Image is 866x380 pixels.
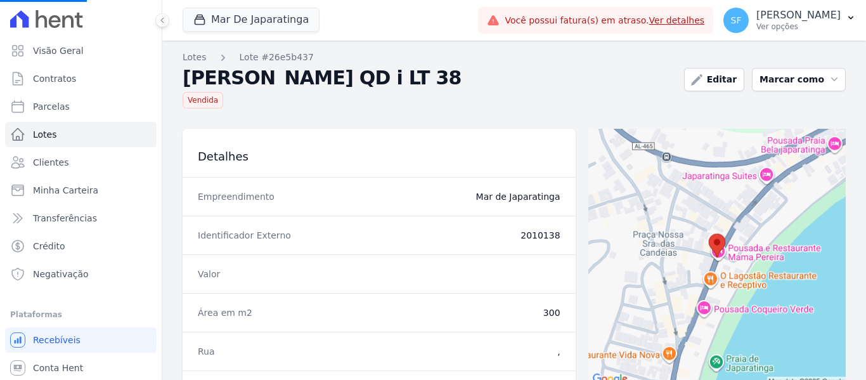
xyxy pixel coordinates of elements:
[5,94,157,119] a: Parcelas
[33,212,97,225] span: Transferências
[5,178,157,203] a: Minha Carteira
[33,44,84,57] span: Visão Geral
[33,268,89,280] span: Negativação
[731,16,742,25] span: SF
[183,69,674,87] h2: [PERSON_NAME] QD i LT 38
[756,22,841,32] p: Ver opções
[183,51,674,64] nav: Breadcrumb
[33,156,68,169] span: Clientes
[183,92,223,108] span: Vendida
[198,268,312,280] dt: Valor
[5,150,157,175] a: Clientes
[198,149,319,164] h3: Detalhes
[5,206,157,231] a: Transferências
[33,184,98,197] span: Minha Carteira
[198,229,317,242] dt: Identificador Externo
[5,38,157,63] a: Visão Geral
[756,9,841,22] p: [PERSON_NAME]
[684,68,744,91] a: Editar
[505,14,704,27] span: Você possui fatura(s) em atraso.
[322,190,560,203] dd: Mar de Japaratinga
[5,327,157,353] a: Recebíveis
[240,51,314,64] a: Lote #26e5b437
[198,345,312,358] dt: Rua
[5,233,157,259] a: Crédito
[198,306,312,319] dt: Área em m2
[320,229,560,242] dd: 2010138
[33,362,83,374] span: Conta Hent
[752,68,846,91] button: Marcar como
[33,240,65,252] span: Crédito
[198,190,312,203] dt: Empreendimento
[33,334,81,346] span: Recebíveis
[5,122,157,147] a: Lotes
[10,307,152,322] div: Plataformas
[183,51,207,64] a: Lotes
[322,306,560,319] dd: 300
[649,15,705,25] a: Ver detalhes
[183,8,320,32] button: Mar De Japaratinga
[33,100,70,113] span: Parcelas
[5,66,157,91] a: Contratos
[33,128,57,141] span: Lotes
[322,345,560,358] dd: ,
[713,3,866,38] button: SF [PERSON_NAME] Ver opções
[33,72,76,85] span: Contratos
[5,261,157,287] a: Negativação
